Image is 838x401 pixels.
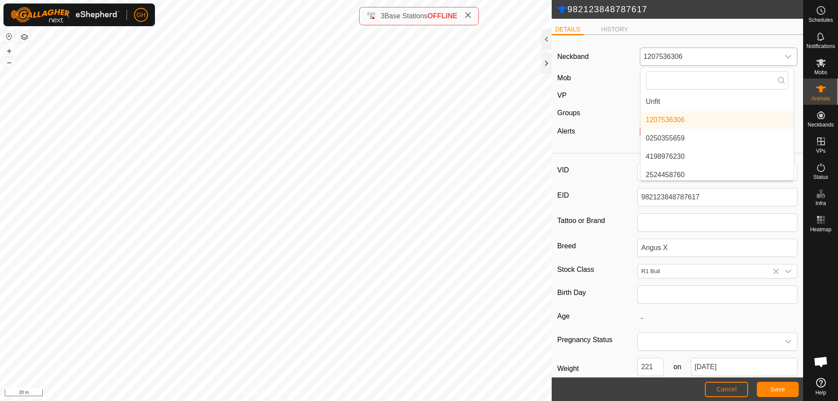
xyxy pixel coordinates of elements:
[808,349,834,375] div: Open chat
[557,358,637,380] label: Weight
[770,386,785,393] span: Save
[557,163,637,178] label: VID
[716,386,737,393] span: Cancel
[646,170,685,180] span: 2524458760
[780,48,797,65] div: dropdown trigger
[811,96,830,101] span: Animals
[557,51,589,62] label: Neckband
[381,12,385,20] span: 3
[557,311,637,322] label: Age
[557,109,580,117] label: Groups
[815,390,826,395] span: Help
[807,122,834,127] span: Neckbands
[814,70,827,75] span: Mobs
[780,264,797,278] div: dropdown trigger
[557,127,575,135] label: Alerts
[646,151,685,162] span: 4198976230
[4,31,14,42] button: Reset Map
[807,44,835,49] span: Notifications
[808,17,833,23] span: Schedules
[557,239,637,254] label: Breed
[385,12,428,20] span: Base Stations
[638,264,780,278] input: R1 Bull
[557,264,637,275] label: Stock Class
[810,227,831,232] span: Heatmap
[640,127,649,136] button: Ae
[641,111,793,129] li: 1207536306
[557,332,637,347] label: Pregnancy Status
[19,32,30,42] button: Map Layers
[4,46,14,56] button: +
[780,333,797,350] div: dropdown trigger
[557,92,567,99] label: VP
[646,96,660,107] span: Unfit
[598,25,632,34] li: HISTORY
[557,74,571,82] label: Mob
[241,390,274,398] a: Privacy Policy
[557,4,803,15] h2: 982123848787617
[646,133,685,144] span: 0250355659
[137,10,146,20] span: GH
[640,48,780,65] span: 1207536306
[4,57,14,68] button: –
[705,382,748,397] button: Cancel
[641,130,793,147] li: 0250355659
[641,166,793,184] li: 2524458760
[10,7,120,23] img: Gallagher Logo
[428,12,457,20] span: OFFLINE
[813,175,828,180] span: Status
[557,213,637,228] label: Tattoo or Brand
[664,362,690,372] span: on
[557,188,637,203] label: EID
[804,374,838,399] a: Help
[815,201,826,206] span: Infra
[646,115,685,125] span: 1207536306
[552,25,584,35] li: DETAILS
[557,285,637,300] label: Birth Day
[641,93,793,110] li: Unfit
[757,382,799,397] button: Save
[285,390,310,398] a: Contact Us
[641,148,793,165] li: 4198976230
[816,148,825,154] span: VPs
